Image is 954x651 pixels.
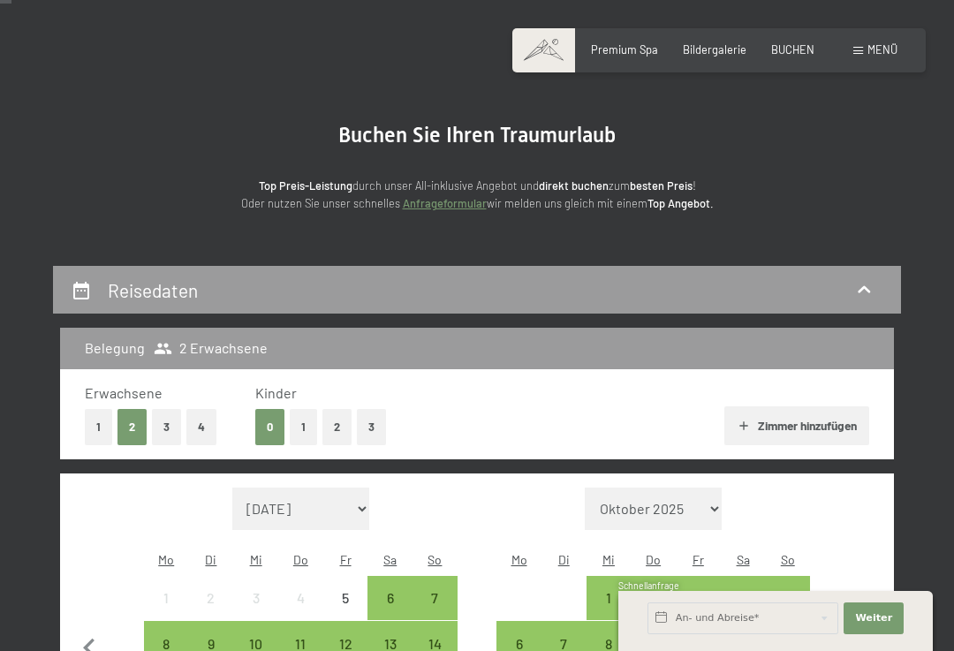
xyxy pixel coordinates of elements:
[325,591,367,632] div: 5
[631,576,676,621] div: Thu Oct 02 2025
[647,196,714,210] strong: Top Angebot.
[152,409,181,445] button: 3
[781,552,795,567] abbr: Sonntag
[322,409,352,445] button: 2
[844,602,904,634] button: Weiter
[765,576,810,621] div: Anreise möglich
[413,576,458,621] div: Anreise möglich
[146,591,187,632] div: 1
[676,576,721,621] div: Fri Oct 03 2025
[189,576,234,621] div: Anreise nicht möglich
[158,552,174,567] abbr: Montag
[539,178,609,193] strong: direkt buchen
[428,552,442,567] abbr: Sonntag
[558,552,570,567] abbr: Dienstag
[602,552,615,567] abbr: Mittwoch
[144,576,189,621] div: Mon Sep 01 2025
[646,552,661,567] abbr: Donnerstag
[186,409,216,445] button: 4
[631,576,676,621] div: Anreise möglich
[85,384,163,401] span: Erwachsene
[587,576,632,621] div: Anreise möglich
[855,611,892,625] span: Weiter
[618,580,679,591] span: Schnellanfrage
[85,338,145,358] h3: Belegung
[255,409,284,445] button: 0
[414,591,456,632] div: 7
[357,409,386,445] button: 3
[693,552,704,567] abbr: Freitag
[721,576,766,621] div: Anreise möglich
[233,576,278,621] div: Anreise nicht möglich
[724,406,868,445] button: Zimmer hinzufügen
[278,576,323,621] div: Thu Sep 04 2025
[85,409,112,445] button: 1
[683,42,746,57] a: Bildergalerie
[338,123,616,148] span: Buchen Sie Ihren Traumurlaub
[293,552,308,567] abbr: Donnerstag
[867,42,897,57] span: Menü
[278,576,323,621] div: Anreise nicht möglich
[154,338,268,358] span: 2 Erwachsene
[117,409,147,445] button: 2
[340,552,352,567] abbr: Freitag
[383,552,397,567] abbr: Samstag
[676,576,721,621] div: Anreise möglich
[367,576,413,621] div: Anreise möglich
[191,591,232,632] div: 2
[630,178,693,193] strong: besten Preis
[189,576,234,621] div: Tue Sep 02 2025
[124,177,830,213] p: durch unser All-inklusive Angebot und zum ! Oder nutzen Sie unser schnelles wir melden uns gleich...
[205,552,216,567] abbr: Dienstag
[511,552,527,567] abbr: Montag
[721,576,766,621] div: Sat Oct 04 2025
[369,591,411,632] div: 6
[771,42,814,57] a: BUCHEN
[737,552,750,567] abbr: Samstag
[588,591,630,632] div: 1
[280,591,322,632] div: 4
[250,552,262,567] abbr: Mittwoch
[413,576,458,621] div: Sun Sep 07 2025
[108,279,198,301] h2: Reisedaten
[403,196,487,210] a: Anfrageformular
[591,42,658,57] a: Premium Spa
[323,576,368,621] div: Anreise nicht möglich
[323,576,368,621] div: Fri Sep 05 2025
[233,576,278,621] div: Wed Sep 03 2025
[259,178,352,193] strong: Top Preis-Leistung
[235,591,276,632] div: 3
[367,576,413,621] div: Sat Sep 06 2025
[144,576,189,621] div: Anreise nicht möglich
[290,409,317,445] button: 1
[765,576,810,621] div: Sun Oct 05 2025
[255,384,297,401] span: Kinder
[587,576,632,621] div: Wed Oct 01 2025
